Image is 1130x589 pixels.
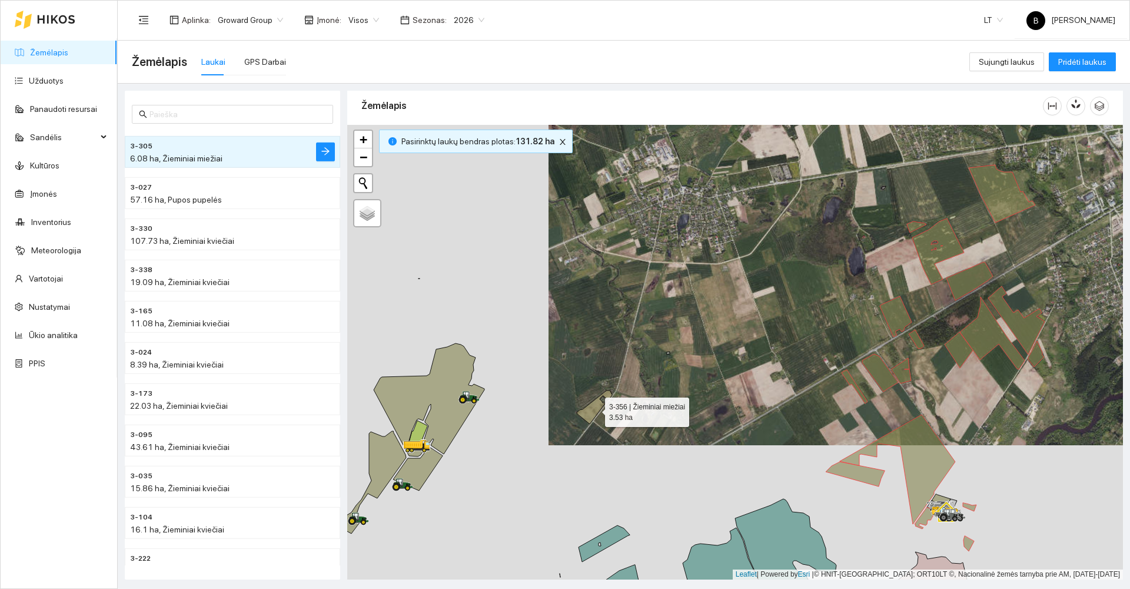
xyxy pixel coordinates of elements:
[130,360,224,369] span: 8.39 ha, Žieminiai kviečiai
[1049,57,1116,67] a: Pridėti laukus
[400,15,410,25] span: calendar
[1043,101,1061,111] span: column-width
[360,132,367,147] span: +
[388,137,397,145] span: info-circle
[139,110,147,118] span: search
[304,15,314,25] span: shop
[30,104,97,114] a: Panaudoti resursai
[130,471,152,482] span: 3-035
[454,11,484,29] span: 2026
[149,108,326,121] input: Paieška
[29,359,45,368] a: PPIS
[812,570,814,578] span: |
[130,442,230,452] span: 43.61 ha, Žieminiai kviečiai
[29,330,78,340] a: Ūkio analitika
[30,161,59,170] a: Kultūros
[30,125,97,149] span: Sandėlis
[30,189,57,198] a: Įmonės
[130,264,152,276] span: 3-338
[736,570,757,578] a: Leaflet
[31,217,71,227] a: Inventorius
[969,52,1044,71] button: Sujungti laukus
[317,14,341,27] span: Įmonė :
[130,223,152,234] span: 3-330
[31,246,81,255] a: Meteorologija
[1058,55,1106,68] span: Pridėti laukus
[516,137,554,146] b: 131.82 ha
[130,182,152,193] span: 3-027
[354,131,372,148] a: Zoom in
[130,388,152,399] span: 3-173
[130,553,151,564] span: 3-222
[132,52,187,71] span: Žemėlapis
[169,15,179,25] span: layout
[1033,11,1039,30] span: B
[130,154,222,163] span: 6.08 ha, Žieminiai miežiai
[984,11,1003,29] span: LT
[316,143,335,161] button: arrow-right
[130,484,230,493] span: 15.86 ha, Žieminiai kviečiai
[354,174,372,192] button: Initiate a new search
[361,89,1043,123] div: Žemėlapis
[29,302,70,312] a: Nustatymai
[360,150,367,164] span: −
[1049,52,1116,71] button: Pridėti laukus
[348,11,379,29] span: Visos
[1026,15,1115,25] span: [PERSON_NAME]
[244,55,286,68] div: GPS Darbai
[733,570,1123,580] div: | Powered by © HNIT-[GEOGRAPHIC_DATA]; ORT10LT ©, Nacionalinė žemės tarnyba prie AM, [DATE]-[DATE]
[218,11,283,29] span: Groward Group
[130,277,230,287] span: 19.09 ha, Žieminiai kviečiai
[29,76,64,85] a: Užduotys
[130,512,152,523] span: 3-104
[130,306,152,317] span: 3-165
[413,14,447,27] span: Sezonas :
[201,55,225,68] div: Laukai
[979,55,1035,68] span: Sujungti laukus
[798,570,810,578] a: Esri
[401,135,554,148] span: Pasirinktų laukų bendras plotas :
[130,195,222,204] span: 57.16 ha, Pupos pupelės
[1043,97,1062,115] button: column-width
[556,138,569,146] span: close
[29,274,63,283] a: Vartotojai
[130,525,224,534] span: 16.1 ha, Žieminiai kviečiai
[130,401,228,411] span: 22.03 ha, Žieminiai kviečiai
[182,14,211,27] span: Aplinka :
[132,8,155,32] button: menu-fold
[30,48,68,57] a: Žemėlapis
[130,141,152,152] span: 3-305
[556,135,570,149] button: close
[354,148,372,166] a: Zoom out
[130,429,152,441] span: 3-095
[130,319,230,328] span: 11.08 ha, Žieminiai kviečiai
[321,147,330,158] span: arrow-right
[130,347,152,358] span: 3-024
[969,57,1044,67] a: Sujungti laukus
[138,15,149,25] span: menu-fold
[130,236,234,246] span: 107.73 ha, Žieminiai kviečiai
[354,200,380,226] a: Layers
